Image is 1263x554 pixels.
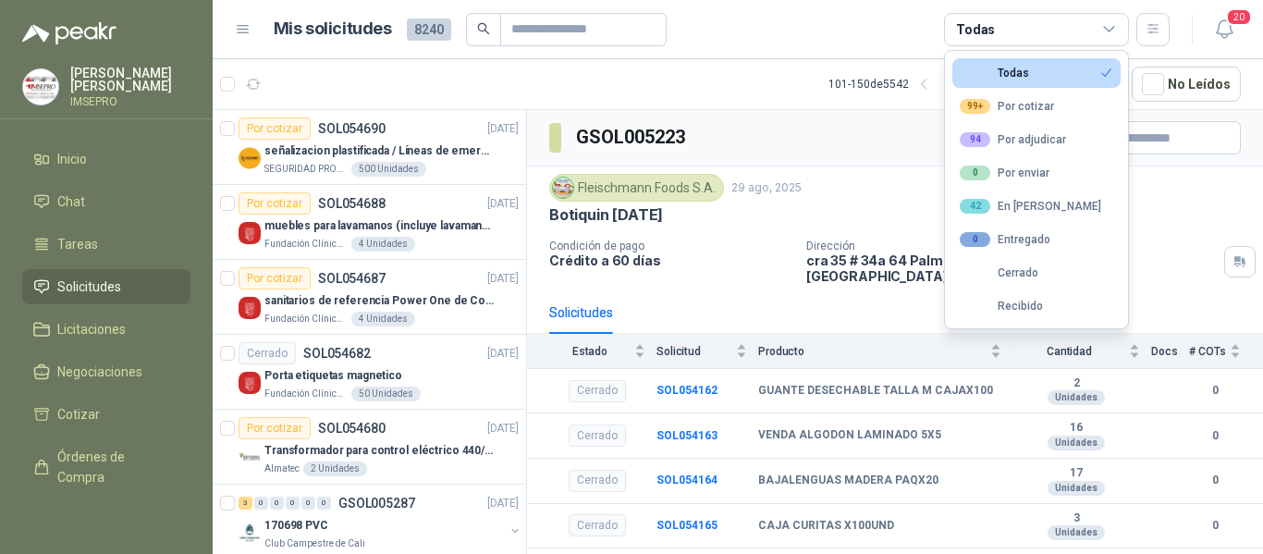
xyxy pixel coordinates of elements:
a: Por cotizarSOL054688[DATE] Company Logomuebles para lavamanos (incluye lavamanos)Fundación Clínic... [213,185,526,260]
span: Solicitudes [57,277,121,297]
p: SEGURIDAD PROVISER LTDA [264,162,348,177]
b: 16 [1012,421,1140,436]
p: [PERSON_NAME] [PERSON_NAME] [70,67,190,92]
div: 94 [960,132,990,147]
img: Company Logo [239,522,261,544]
div: Recibido [960,300,1043,313]
span: search [477,22,490,35]
p: IMSEPRO [70,96,190,107]
img: Logo peakr [22,22,116,44]
span: Solicitud [656,345,732,358]
div: 0 [270,497,284,510]
a: Tareas [22,227,190,262]
p: SOL054688 [318,197,386,210]
a: SOL054162 [656,384,717,397]
button: No Leídos [1132,67,1241,102]
b: 0 [1189,427,1241,445]
p: [DATE] [487,345,519,363]
button: 42En [PERSON_NAME] [952,191,1121,221]
div: Por cotizar [239,117,311,140]
a: Solicitudes [22,269,190,304]
b: SOL054163 [656,429,717,442]
a: Remisiones [22,502,190,537]
p: Club Campestre de Cali [264,536,365,551]
p: Transformador para control eléctrico 440/220/110 - 45O VA. [264,442,495,460]
p: GSOL005287 [338,497,415,510]
th: Producto [758,334,1012,368]
img: Company Logo [239,147,261,169]
button: Cerrado [952,258,1121,288]
p: SOL054687 [318,272,386,285]
div: Unidades [1048,525,1105,540]
div: 0 [286,497,300,510]
button: 99+Por cotizar [952,92,1121,121]
p: Fundación Clínica Shaio [264,387,348,401]
button: Todas [952,58,1121,88]
b: 17 [1012,466,1140,481]
img: Company Logo [239,222,261,244]
span: 8240 [407,18,451,41]
a: Órdenes de Compra [22,439,190,495]
span: Cotizar [57,404,100,425]
p: 29 ago, 2025 [731,179,802,197]
b: 0 [1189,382,1241,400]
p: Condición de pago [549,240,791,252]
p: cra 35 # 34a 64 Palmira , [PERSON_NAME][GEOGRAPHIC_DATA] [806,252,1217,284]
p: 170698 PVC [264,517,328,535]
p: SOL054682 [303,347,371,360]
a: SOL054165 [656,519,717,532]
a: Chat [22,184,190,219]
a: Negociaciones [22,354,190,389]
p: Dirección [806,240,1217,252]
div: Todas [956,19,995,40]
a: 3 0 0 0 0 0 GSOL005287[DATE] Company Logo170698 PVCClub Campestre de Cali [239,492,522,551]
p: Fundación Clínica Shaio [264,237,348,252]
span: 20 [1226,8,1252,26]
div: Por cotizar [960,99,1054,114]
p: sanitarios de referencia Power One de Corona [264,292,495,310]
div: 101 - 150 de 5542 [828,69,968,99]
div: Por cotizar [239,192,311,215]
div: Todas [960,67,1029,80]
p: Fundación Clínica Shaio [264,312,348,326]
div: Por cotizar [239,267,311,289]
p: señalizacion plastificada / Líneas de emergencia [264,142,495,160]
p: muebles para lavamanos (incluye lavamanos) [264,217,495,235]
b: 3 [1012,511,1140,526]
div: 50 Unidades [351,387,421,401]
p: [DATE] [487,120,519,138]
b: BAJALENGUAS MADERA PAQX20 [758,474,938,488]
div: Entregado [960,232,1050,247]
img: Company Logo [23,69,58,105]
div: 3 [239,497,252,510]
b: 0 [1189,472,1241,489]
div: Cerrado [569,380,626,402]
p: [DATE] [487,495,519,512]
span: Producto [758,345,987,358]
button: 0Entregado [952,225,1121,254]
a: Cotizar [22,397,190,432]
p: [DATE] [487,270,519,288]
div: Por adjudicar [960,132,1066,147]
div: 500 Unidades [351,162,426,177]
div: Por enviar [960,166,1049,180]
button: 20 [1208,13,1241,46]
b: 0 [1189,517,1241,535]
p: [DATE] [487,420,519,437]
p: SOL054680 [318,422,386,435]
div: Cerrado [569,425,626,447]
a: Licitaciones [22,312,190,347]
b: SOL054164 [656,474,717,486]
a: CerradoSOL054682[DATE] Company LogoPorta etiquetas magneticoFundación Clínica Shaio50 Unidades [213,335,526,410]
th: Estado [527,334,656,368]
span: Licitaciones [57,319,126,339]
div: Solicitudes [549,302,613,323]
th: # COTs [1189,334,1263,368]
div: Unidades [1048,436,1105,450]
a: Inicio [22,142,190,177]
span: Órdenes de Compra [57,447,173,487]
div: Unidades [1048,390,1105,405]
span: Tareas [57,234,98,254]
th: Cantidad [1012,334,1151,368]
